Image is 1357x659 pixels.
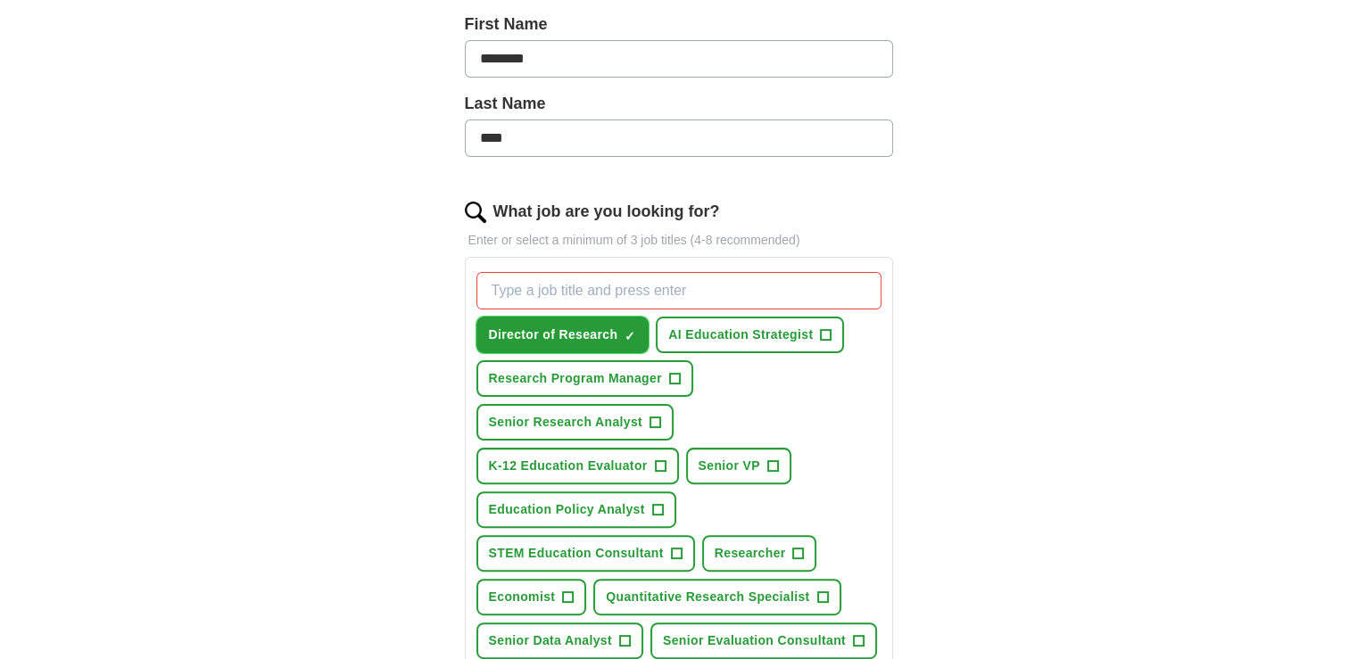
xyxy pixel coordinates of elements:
span: AI Education Strategist [668,325,813,344]
img: search.png [465,202,486,223]
span: K-12 Education Evaluator [489,457,648,475]
button: Senior Data Analyst [476,622,643,659]
label: What job are you looking for? [493,200,720,224]
span: Senior Evaluation Consultant [663,631,846,650]
button: Education Policy Analyst [476,491,676,528]
label: First Name [465,12,893,37]
span: Director of Research [489,325,618,344]
button: Quantitative Research Specialist [593,579,840,615]
input: Type a job title and press enter [476,272,881,309]
span: STEM Education Consultant [489,544,664,563]
button: Research Program Manager [476,360,693,397]
button: STEM Education Consultant [476,535,695,572]
button: Senior VP [686,448,791,484]
button: Researcher [702,535,817,572]
button: AI Education Strategist [656,317,844,353]
span: ✓ [625,329,635,343]
span: Economist [489,588,556,606]
span: Senior Data Analyst [489,631,612,650]
button: Senior Evaluation Consultant [650,622,877,659]
p: Enter or select a minimum of 3 job titles (4-8 recommended) [465,231,893,250]
span: Quantitative Research Specialist [606,588,809,606]
span: Researcher [715,544,786,563]
label: Last Name [465,92,893,116]
button: Senior Research Analyst [476,404,674,441]
span: Senior VP [699,457,760,475]
span: Research Program Manager [489,369,662,388]
span: Senior Research Analyst [489,413,643,432]
button: Director of Research✓ [476,317,650,353]
button: Economist [476,579,587,615]
button: K-12 Education Evaluator [476,448,679,484]
span: Education Policy Analyst [489,500,645,519]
